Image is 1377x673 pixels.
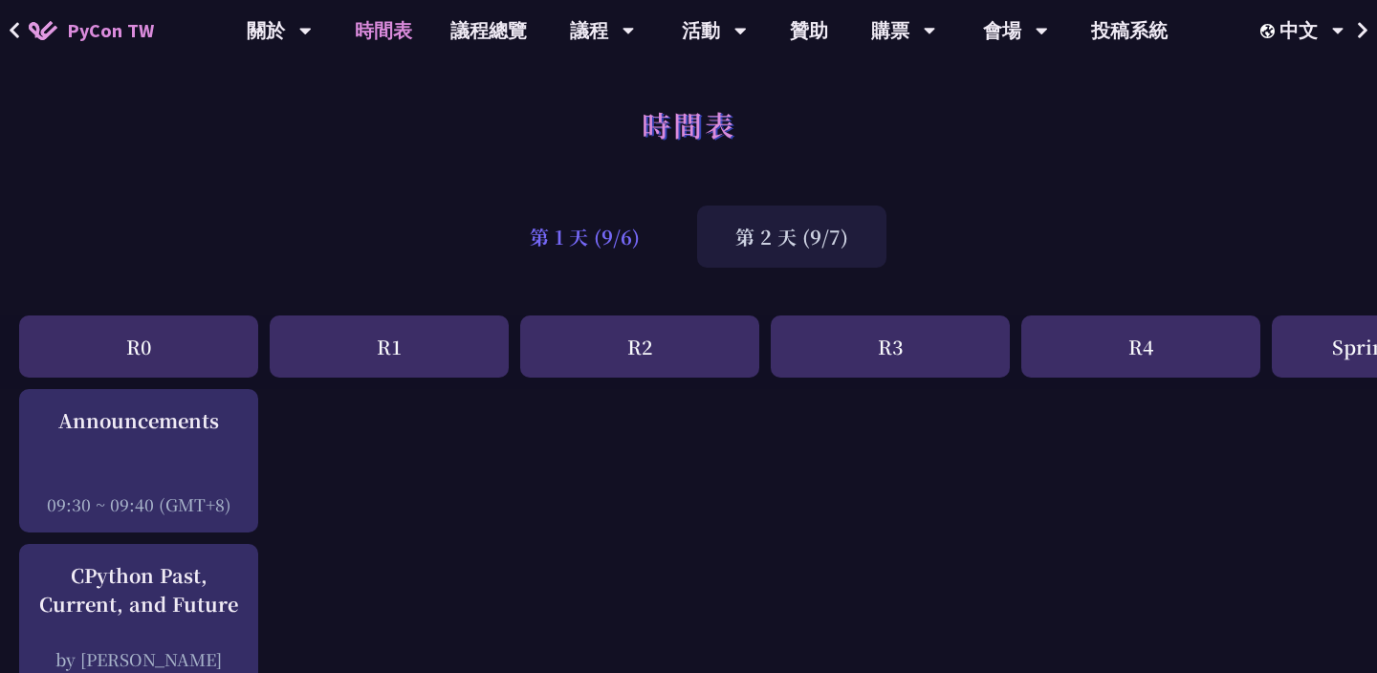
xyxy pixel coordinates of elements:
div: 第 2 天 (9/7) [697,206,886,268]
div: by [PERSON_NAME] [29,647,249,671]
a: PyCon TW [10,7,173,54]
div: CPython Past, Current, and Future [29,561,249,619]
div: 第 1 天 (9/6) [492,206,678,268]
span: PyCon TW [67,16,154,45]
div: R3 [771,315,1010,378]
h1: 時間表 [642,96,736,153]
div: R0 [19,315,258,378]
img: Locale Icon [1260,24,1279,38]
div: R4 [1021,315,1260,378]
div: 09:30 ~ 09:40 (GMT+8) [29,492,249,516]
div: Announcements [29,406,249,435]
img: Home icon of PyCon TW 2025 [29,21,57,40]
div: R2 [520,315,759,378]
div: R1 [270,315,509,378]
